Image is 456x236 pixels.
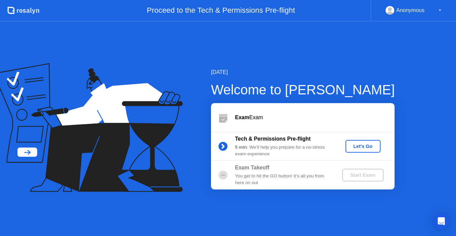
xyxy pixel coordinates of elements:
[235,165,269,170] b: Exam Takeoff
[235,144,331,158] div: : We’ll help you prepare for a no-stress exam experience
[235,114,249,120] b: Exam
[396,6,425,15] div: Anonymous
[235,173,331,186] div: You get to hit the GO button! It’s all you from here on out
[211,68,395,76] div: [DATE]
[346,140,381,153] button: Let's Go
[345,172,381,178] div: Start Exam
[348,144,378,149] div: Let's Go
[433,213,449,229] div: Open Intercom Messenger
[342,169,383,181] button: Start Exam
[235,113,395,122] div: Exam
[235,136,310,142] b: Tech & Permissions Pre-flight
[211,80,395,100] div: Welcome to [PERSON_NAME]
[438,6,442,15] div: ▼
[235,145,247,150] b: 5 min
